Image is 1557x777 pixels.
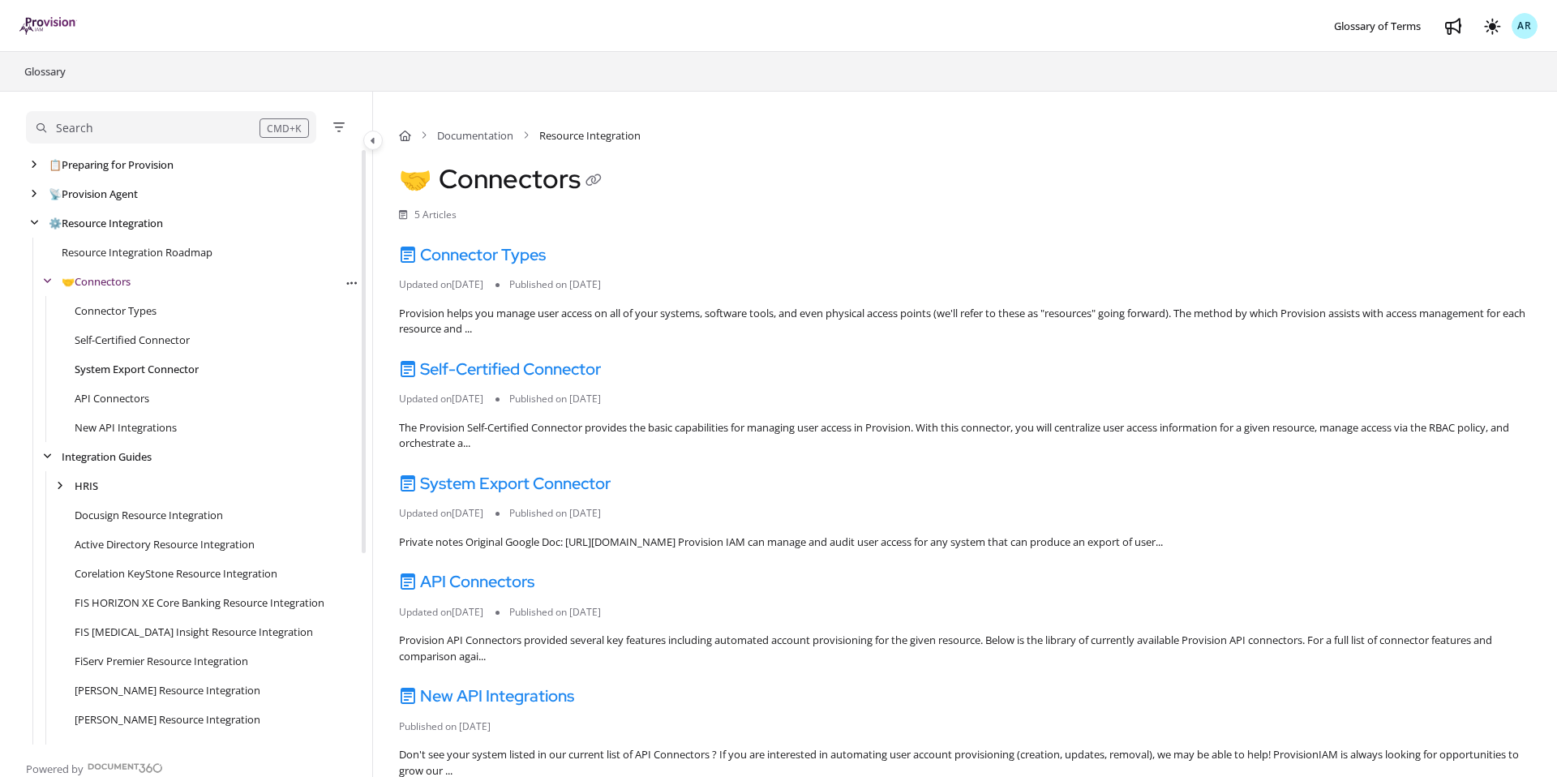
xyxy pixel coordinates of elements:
[75,624,313,640] a: FIS IBS Insight Resource Integration
[399,473,611,494] a: System Export Connector
[56,119,93,137] div: Search
[399,163,607,195] h1: Connectors
[26,111,316,144] button: Search
[75,595,324,611] a: FIS HORIZON XE Core Banking Resource Integration
[23,62,67,81] a: Glossary
[1334,19,1421,33] span: Glossary of Terms
[26,187,42,202] div: arrow
[75,390,149,406] a: API Connectors
[399,358,601,380] a: Self-Certified Connector
[49,157,62,172] span: 📋
[495,277,613,292] li: Published on [DATE]
[495,506,613,521] li: Published on [DATE]
[49,186,138,202] a: Provision Agent
[62,273,131,290] a: Connectors
[399,685,574,706] a: New API Integrations
[52,479,68,494] div: arrow
[363,131,383,150] button: Category toggle
[259,118,309,138] div: CMD+K
[1440,13,1466,39] a: Whats new
[62,449,152,465] a: Integration Guides
[399,244,546,265] a: Connector Types
[1517,19,1532,34] span: AR
[26,216,42,231] div: arrow
[399,506,495,521] li: Updated on [DATE]
[399,208,457,223] li: 5 Articles
[75,419,177,436] a: New API Integrations
[39,449,55,465] div: arrow
[75,361,199,377] a: System Export Connector
[62,244,212,260] a: Resource Integration Roadmap
[399,719,503,734] li: Published on [DATE]
[75,478,98,494] a: HRIS
[39,274,55,290] div: arrow
[88,763,163,773] img: Document360
[75,682,260,698] a: Jack Henry SilverLake Resource Integration
[19,17,77,36] a: Project logo
[49,215,163,231] a: Resource Integration
[75,565,277,582] a: Corelation KeyStone Resource Integration
[1479,13,1505,39] button: Theme options
[495,605,613,620] li: Published on [DATE]
[399,277,495,292] li: Updated on [DATE]
[399,605,495,620] li: Updated on [DATE]
[399,420,1531,452] div: The Provision Self-Certified Connector provides the basic capabilities for managing user access i...
[399,127,411,144] a: Home
[495,392,613,406] li: Published on [DATE]
[399,534,1531,551] div: Private notes Original Google Doc: [URL][DOMAIN_NAME] Provision IAM can manage and audit user acc...
[581,169,607,195] button: Copy link of Connectors
[75,741,253,757] a: Microsoft Entra Resource Integration
[75,711,260,728] a: Jack Henry Symitar Resource Integration
[399,306,1531,337] div: Provision helps you manage user access on all of your systems, software tools, and even physical ...
[75,303,157,319] a: Connector Types
[399,633,1531,664] div: Provision API Connectors provided several key features including automated account provisioning f...
[343,273,359,290] div: More options
[539,127,641,144] span: Resource Integration
[75,332,190,348] a: Self-Certified Connector
[26,761,84,777] span: Powered by
[329,118,349,137] button: Filter
[49,187,62,201] span: 📡
[399,392,495,406] li: Updated on [DATE]
[75,653,248,669] a: FiServ Premier Resource Integration
[75,507,223,523] a: Docusign Resource Integration
[75,536,255,552] a: Active Directory Resource Integration
[343,274,359,290] button: Article more options
[49,216,62,230] span: ⚙️
[399,571,534,592] a: API Connectors
[437,127,513,144] a: Documentation
[62,274,75,289] span: 🤝
[399,161,432,196] span: 🤝
[1512,13,1538,39] button: AR
[19,17,77,35] img: brand logo
[26,758,163,777] a: Powered by Document360 - opens in a new tab
[26,157,42,173] div: arrow
[49,157,174,173] a: Preparing for Provision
